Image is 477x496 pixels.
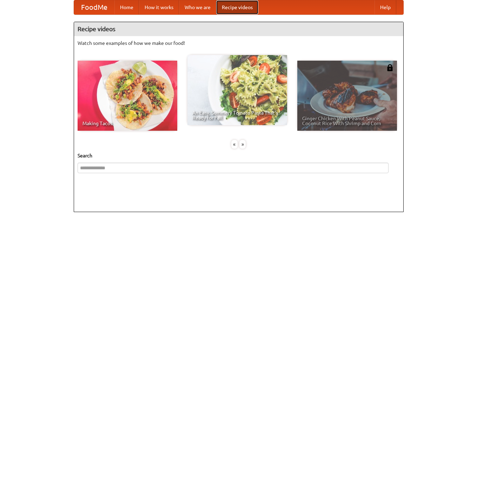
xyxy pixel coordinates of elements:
div: » [239,140,246,149]
h4: Recipe videos [74,22,403,36]
a: An Easy, Summery Tomato Pasta That's Ready for Fall [187,55,287,125]
img: 483408.png [386,64,393,71]
a: FoodMe [74,0,114,14]
a: Help [375,0,396,14]
span: Making Tacos [82,121,172,126]
span: An Easy, Summery Tomato Pasta That's Ready for Fall [192,110,282,120]
h5: Search [78,152,400,159]
p: Watch some examples of how we make our food! [78,40,400,47]
a: Home [114,0,139,14]
a: Making Tacos [78,61,177,131]
a: How it works [139,0,179,14]
a: Who we are [179,0,216,14]
div: « [231,140,238,149]
a: Recipe videos [216,0,258,14]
